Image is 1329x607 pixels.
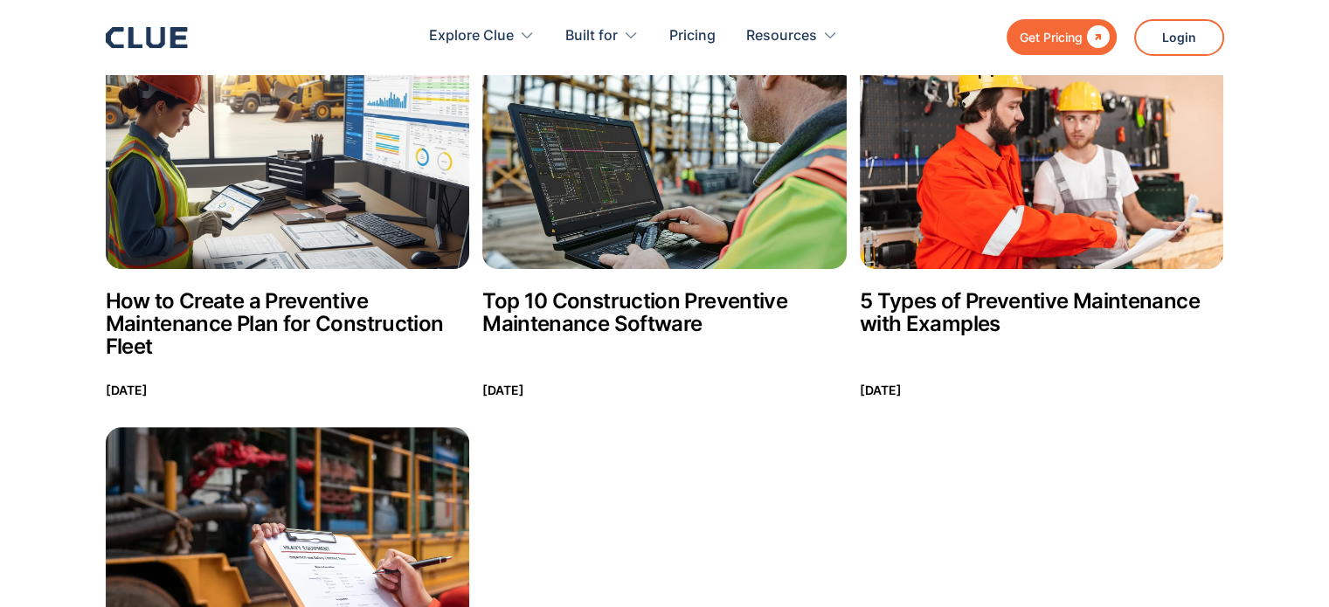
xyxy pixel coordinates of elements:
[429,9,514,64] div: Explore Clue
[565,9,618,64] div: Built for
[106,290,470,358] h2: How to Create a Preventive Maintenance Plan for Construction Fleet
[565,9,639,64] div: Built for
[860,379,902,401] p: [DATE]
[746,9,838,64] div: Resources
[482,379,524,401] p: [DATE]
[482,290,847,335] h2: Top 10 Construction Preventive Maintenance Software
[860,290,1224,335] h2: 5 Types of Preventive Maintenance with Examples
[482,59,847,401] a: Top 10 Construction Preventive Maintenance SoftwareTop 10 Construction Preventive Maintenance Sof...
[1083,26,1110,48] div: 
[860,59,1224,401] a: 5 Types of Preventive Maintenance with Examples5 Types of Preventive Maintenance with Examples[DATE]
[669,9,716,64] a: Pricing
[1020,26,1083,48] div: Get Pricing
[429,9,535,64] div: Explore Clue
[106,59,470,269] img: How to Create a Preventive Maintenance Plan for Construction Fleet
[1134,19,1224,56] a: Login
[860,59,1224,269] img: 5 Types of Preventive Maintenance with Examples
[1015,363,1329,607] iframe: Chat Widget
[106,59,470,401] a: How to Create a Preventive Maintenance Plan for Construction FleetHow to Create a Preventive Main...
[482,59,847,269] img: Top 10 Construction Preventive Maintenance Software
[746,9,817,64] div: Resources
[1007,19,1117,55] a: Get Pricing
[106,379,148,401] p: [DATE]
